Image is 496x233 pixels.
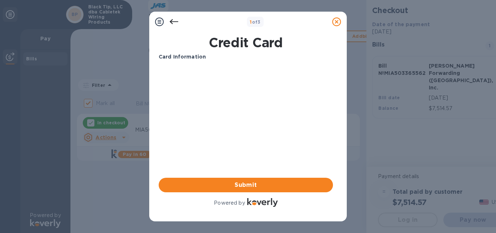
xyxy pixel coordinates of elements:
h1: Credit Card [156,35,336,50]
img: Logo [247,198,278,207]
b: Card Information [159,54,206,60]
span: 1 [250,19,252,25]
iframe: Your browser does not support iframes [159,67,333,121]
button: Submit [159,178,333,192]
p: Powered by [214,199,245,207]
b: of 3 [250,19,261,25]
span: Submit [164,181,327,189]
